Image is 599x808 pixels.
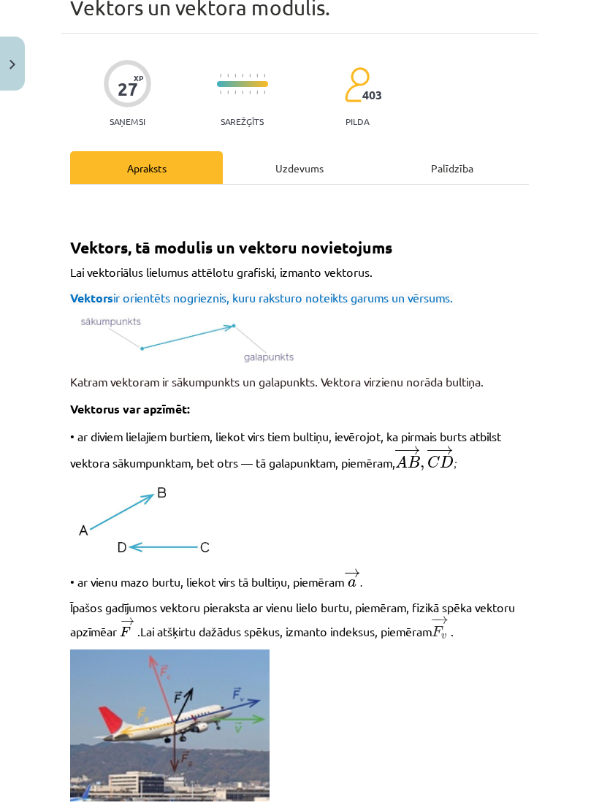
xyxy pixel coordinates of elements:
[234,74,236,77] img: icon-short-line-57e1e144782c952c97e751825c79c345078a6d821885a25fce030b3d8c18986b.svg
[70,574,360,589] span: • ar vienu mazo burtu, liekot virs tā bultiņu, piemēram
[140,624,280,639] span: Lai atšķirtu dažādus spēkus
[227,74,229,77] img: icon-short-line-57e1e144782c952c97e751825c79c345078a6d821885a25fce030b3d8c18986b.svg
[137,624,432,639] span: . , izmanto indeksus, piemēram
[427,456,440,469] span: C
[399,446,400,455] span: −
[70,374,484,389] span: Katram vektoram ir sākumpunkts un galapunkts. Vektora virzienu norāda bultiņa.
[70,401,191,416] span: Vektorus var apzīmēt:
[256,91,258,94] img: icon-short-line-57e1e144782c952c97e751825c79c345078a6d821885a25fce030b3d8c18986b.svg
[432,626,443,637] span: F
[107,624,117,639] span: ar
[70,237,392,257] span: Vektors, tā modulis un vektoru novietojums
[440,457,454,468] span: D
[113,290,453,305] span: ir orientēts nogrieznis, kuru raksturo noteikts garums un vērsums.
[221,116,264,126] p: Sarežģīts
[264,91,265,94] img: icon-short-line-57e1e144782c952c97e751825c79c345078a6d821885a25fce030b3d8c18986b.svg
[70,290,113,305] span: Vektors
[227,91,229,94] img: icon-short-line-57e1e144782c952c97e751825c79c345078a6d821885a25fce030b3d8c18986b.svg
[134,74,143,82] span: XP
[431,446,434,455] span: −
[70,600,515,639] span: Īpašos gadījumos vektoru pieraksta ar vienu lielo burtu, piemēram, fizikā spēka vektoru apzīmē
[430,617,442,625] span: −
[348,579,356,587] span: a
[242,74,243,77] img: icon-short-line-57e1e144782c952c97e751825c79c345078a6d821885a25fce030b3d8c18986b.svg
[404,446,420,455] span: →
[264,74,265,77] img: icon-short-line-57e1e144782c952c97e751825c79c345078a6d821885a25fce030b3d8c18986b.svg
[420,462,424,471] span: ,
[256,74,258,77] img: icon-short-line-57e1e144782c952c97e751825c79c345078a6d821885a25fce030b3d8c18986b.svg
[426,446,438,455] span: −
[118,79,138,99] div: 27
[120,626,130,636] span: F
[220,91,221,94] img: icon-short-line-57e1e144782c952c97e751825c79c345078a6d821885a25fce030b3d8c18986b.svg
[70,264,373,279] span: Lai vektoriālus lielumus attēlotu grafiski, izmanto vektorus.
[234,91,236,94] img: icon-short-line-57e1e144782c952c97e751825c79c345078a6d821885a25fce030b3d8c18986b.svg
[70,151,223,184] div: Apraksts
[344,66,370,103] img: students-c634bb4e5e11cddfef0936a35e636f08e4e9abd3cc4e673bd6f9a4125e45ecb1.svg
[70,429,501,470] span: • ar diviem lielajiem burtiem, liekot virs tiem bultiņu, ievērojot, ka pirmais burts atbilst vekt...
[394,446,406,455] span: −
[362,88,382,102] span: 403
[249,91,251,94] img: icon-short-line-57e1e144782c952c97e751825c79c345078a6d821885a25fce030b3d8c18986b.svg
[437,446,453,455] span: →
[395,456,408,468] span: A
[454,457,457,470] i: ;
[220,74,221,77] img: icon-short-line-57e1e144782c952c97e751825c79c345078a6d821885a25fce030b3d8c18986b.svg
[433,617,449,625] span: →
[121,617,134,625] span: →
[376,151,529,184] div: Palīdzība
[249,74,251,77] img: icon-short-line-57e1e144782c952c97e751825c79c345078a6d821885a25fce030b3d8c18986b.svg
[9,60,15,69] img: icon-close-lesson-0947bae3869378f0d4975bcd49f059093ad1ed9edebbc8119c70593378902aed.svg
[242,91,243,94] img: icon-short-line-57e1e144782c952c97e751825c79c345078a6d821885a25fce030b3d8c18986b.svg
[104,116,151,126] p: Saņemsi
[346,116,369,126] p: pilda
[223,151,375,184] div: Uzdevums
[360,576,363,589] : .
[451,624,454,639] span: .
[344,568,360,578] span: →
[441,633,446,639] span: v
[408,457,420,468] span: B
